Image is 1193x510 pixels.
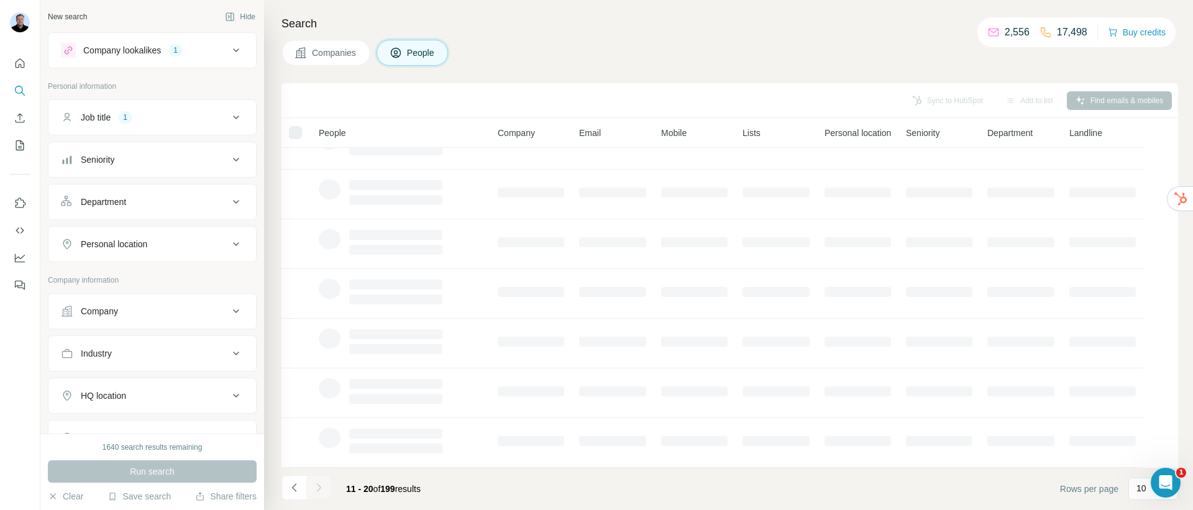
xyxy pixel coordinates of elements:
[380,484,395,494] span: 199
[10,247,30,269] button: Dashboard
[48,81,257,92] p: Personal information
[1005,25,1030,40] p: 2,556
[825,127,891,139] span: Personal location
[81,389,126,402] div: HQ location
[312,47,357,59] span: Companies
[1151,468,1181,498] iframe: Intercom live chat
[743,127,761,139] span: Lists
[48,229,256,259] button: Personal location
[81,347,112,360] div: Industry
[81,305,118,317] div: Company
[118,112,132,123] div: 1
[81,153,114,166] div: Seniority
[373,484,381,494] span: of
[498,127,535,139] span: Company
[1176,468,1186,478] span: 1
[216,7,264,26] button: Hide
[1069,127,1102,139] span: Landline
[81,238,147,250] div: Personal location
[346,484,421,494] span: results
[48,381,256,411] button: HQ location
[346,484,373,494] span: 11 - 20
[319,127,346,139] span: People
[48,187,256,217] button: Department
[48,11,87,22] div: New search
[10,134,30,157] button: My lists
[987,127,1033,139] span: Department
[10,107,30,129] button: Enrich CSV
[83,44,161,57] div: Company lookalikes
[48,490,83,503] button: Clear
[906,127,939,139] span: Seniority
[10,80,30,102] button: Search
[661,127,687,139] span: Mobile
[10,274,30,296] button: Feedback
[103,442,203,453] div: 1640 search results remaining
[579,127,601,139] span: Email
[281,475,306,500] button: Navigate to previous page
[281,15,1178,32] h4: Search
[81,432,155,444] div: Annual revenue ($)
[1057,25,1087,40] p: 17,498
[10,219,30,242] button: Use Surfe API
[48,339,256,368] button: Industry
[48,145,256,175] button: Seniority
[168,45,183,56] div: 1
[1136,482,1146,494] p: 10
[48,35,256,65] button: Company lookalikes1
[48,102,256,132] button: Job title1
[81,111,111,124] div: Job title
[48,275,257,286] p: Company information
[1108,24,1166,41] button: Buy credits
[10,52,30,75] button: Quick start
[1060,483,1118,495] span: Rows per page
[195,490,257,503] button: Share filters
[407,47,436,59] span: People
[48,423,256,453] button: Annual revenue ($)
[10,12,30,32] img: Avatar
[10,192,30,214] button: Use Surfe on LinkedIn
[107,490,171,503] button: Save search
[81,196,126,208] div: Department
[48,296,256,326] button: Company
